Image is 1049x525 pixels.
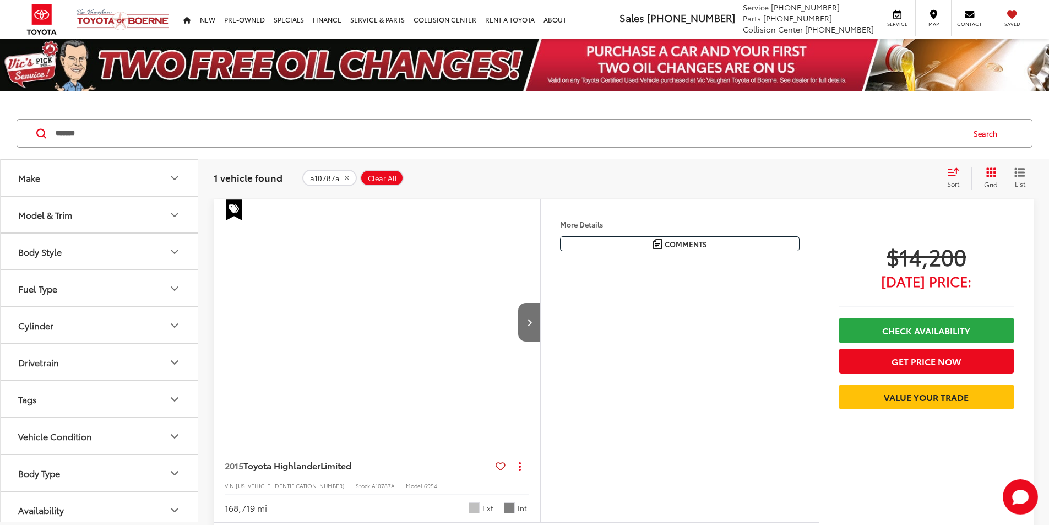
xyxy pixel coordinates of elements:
button: Grid View [971,167,1006,189]
div: Cylinder [168,319,181,332]
input: Search by Make, Model, or Keyword [55,120,963,147]
span: Comments [665,239,707,250]
div: 168,719 mi [225,502,267,515]
span: Sort [947,179,959,188]
button: Model & TrimModel & Trim [1,197,199,232]
span: [US_VEHICLE_IDENTIFICATION_NUMBER] [236,481,345,490]
span: Service [885,20,910,28]
a: Check Availability [839,318,1014,343]
button: Fuel TypeFuel Type [1,270,199,306]
button: Comments [560,236,800,251]
button: List View [1006,167,1034,189]
svg: Start Chat [1003,479,1038,515]
span: Special [226,199,242,220]
a: 2015Toyota HighlanderLimited [225,459,491,472]
span: Int. [518,503,529,513]
div: Body Style [18,246,62,257]
div: Model & Trim [168,208,181,221]
button: TagsTags [1,381,199,417]
span: Model: [406,481,424,490]
div: Drivetrain [18,357,59,367]
img: Comments [653,239,662,248]
span: Collision Center [743,24,803,35]
div: Make [18,172,40,183]
span: Contact [957,20,982,28]
span: 6954 [424,481,437,490]
div: Drivetrain [168,356,181,369]
button: remove a10787a [302,170,357,186]
span: Map [921,20,945,28]
div: Make [168,171,181,185]
span: [PHONE_NUMBER] [805,24,874,35]
div: Body Style [168,245,181,258]
div: Availability [168,504,181,517]
img: Vic Vaughan Toyota of Boerne [76,8,170,31]
span: [DATE] Price: [839,275,1014,286]
span: Ext. [482,503,496,513]
button: Next image [518,303,540,342]
button: Toggle Chat Window [1003,479,1038,515]
div: Body Type [168,467,181,480]
button: Clear All [360,170,404,186]
div: Cylinder [18,320,53,331]
span: $14,200 [839,242,1014,270]
span: Grid [984,180,998,189]
span: 2015 [225,459,243,472]
div: Vehicle Condition [18,431,92,441]
button: Search [963,120,1013,147]
button: MakeMake [1,160,199,196]
div: Tags [18,394,37,404]
button: Body StyleBody Style [1,234,199,269]
span: 1 vehicle found [214,171,282,184]
div: Availability [18,505,64,515]
span: VIN: [225,481,236,490]
button: Get Price Now [839,349,1014,374]
span: A10787A [372,481,395,490]
span: Stock: [356,481,372,490]
button: Vehicle ConditionVehicle Condition [1,418,199,454]
a: Value Your Trade [839,385,1014,409]
button: Select sort value [942,167,971,189]
span: [PHONE_NUMBER] [763,13,832,24]
span: Sales [619,10,644,25]
span: [PHONE_NUMBER] [647,10,735,25]
button: CylinderCylinder [1,307,199,343]
span: Saved [1000,20,1024,28]
button: DrivetrainDrivetrain [1,344,199,380]
span: Limited [320,459,351,472]
div: Fuel Type [168,282,181,295]
span: Parts [743,13,761,24]
button: Actions [510,456,529,475]
span: Silver [469,502,480,513]
div: Body Type [18,468,60,478]
div: Tags [168,393,181,406]
span: List [1014,179,1025,188]
span: Service [743,2,769,13]
span: Clear All [368,174,397,183]
h4: More Details [560,220,800,228]
div: Vehicle Condition [168,430,181,443]
span: Toyota Highlander [243,459,320,472]
span: a10787a [310,174,340,183]
div: Fuel Type [18,283,57,294]
span: Ash [504,502,515,513]
button: Body TypeBody Type [1,455,199,491]
span: [PHONE_NUMBER] [771,2,840,13]
div: Model & Trim [18,209,72,220]
span: dropdown dots [519,462,521,470]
